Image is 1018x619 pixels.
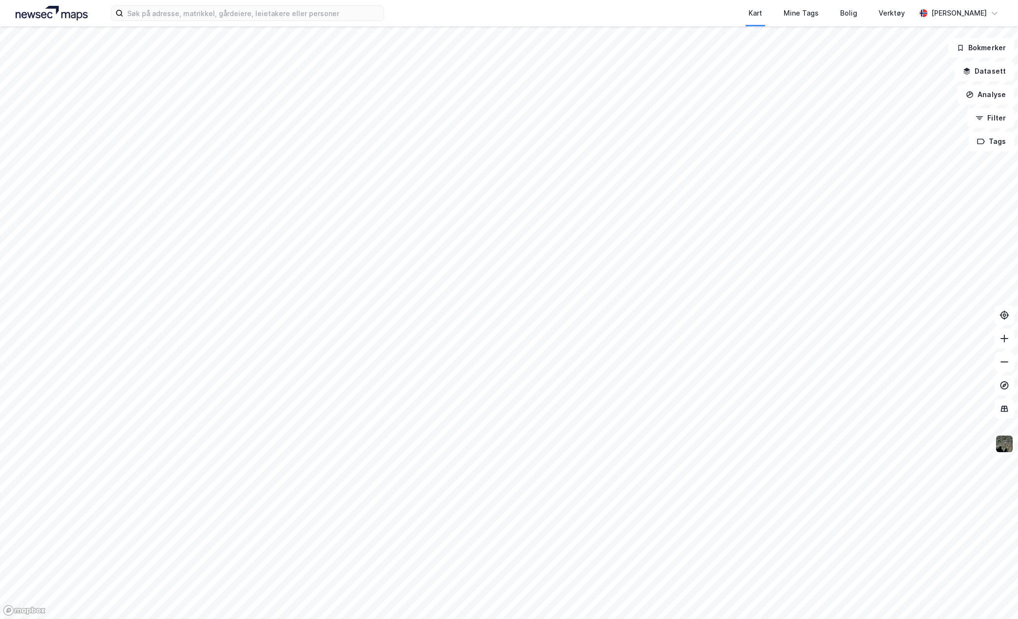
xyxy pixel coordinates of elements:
button: Filter [967,108,1014,128]
img: logo.a4113a55bc3d86da70a041830d287a7e.svg [16,6,88,20]
button: Datasett [955,61,1014,81]
img: 9k= [995,435,1014,453]
iframe: Chat Widget [969,572,1018,619]
div: Mine Tags [784,7,819,19]
div: Kontrollprogram for chat [969,572,1018,619]
div: Kart [749,7,762,19]
button: Bokmerker [948,38,1014,58]
div: Bolig [840,7,857,19]
button: Analyse [958,85,1014,104]
button: Tags [969,132,1014,151]
input: Søk på adresse, matrikkel, gårdeiere, leietakere eller personer [123,6,384,20]
a: Mapbox homepage [3,605,46,616]
div: Verktøy [879,7,905,19]
div: [PERSON_NAME] [931,7,987,19]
